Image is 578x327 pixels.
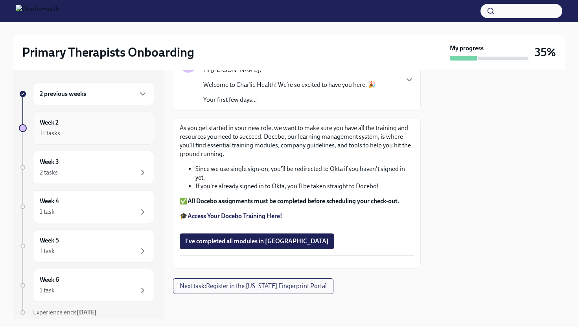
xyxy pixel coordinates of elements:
[180,124,414,158] p: As you get started in your new role, we want to make sure you have all the training and resources...
[33,83,154,105] div: 2 previous weeks
[40,208,55,216] div: 1 task
[40,158,59,166] h6: Week 3
[180,233,334,249] button: I've completed all modules in [GEOGRAPHIC_DATA]
[180,197,414,206] p: ✅
[19,151,154,184] a: Week 32 tasks
[203,66,376,74] p: Hi [PERSON_NAME],
[40,118,59,127] h6: Week 2
[40,129,60,138] div: 11 tasks
[40,286,55,295] div: 1 task
[195,165,414,182] li: Since we use single sign-on, you'll be redirected to Okta if you haven't signed in yet.
[22,44,194,60] h2: Primary Therapists Onboarding
[19,230,154,263] a: Week 51 task
[535,45,556,59] h3: 35%
[19,190,154,223] a: Week 41 task
[188,212,282,220] a: Access Your Docebo Training Here!
[40,197,59,206] h6: Week 4
[185,237,329,245] span: I've completed all modules in [GEOGRAPHIC_DATA]
[203,81,376,89] p: Welcome to Charlie Health! We’re so excited to have you here. 🎉
[40,236,59,245] h6: Week 5
[40,276,59,284] h6: Week 6
[173,278,333,294] button: Next task:Register in the [US_STATE] Fingerprint Portal
[180,212,414,220] p: 🎓
[195,182,414,191] li: If you're already signed in to Okta, you'll be taken straight to Docebo!
[19,269,154,302] a: Week 61 task
[40,247,55,255] div: 1 task
[450,44,484,53] strong: My progress
[77,309,97,316] strong: [DATE]
[40,90,86,98] h6: 2 previous weeks
[40,168,58,177] div: 2 tasks
[19,112,154,145] a: Week 211 tasks
[203,96,376,104] p: Your first few days...
[180,282,327,290] span: Next task : Register in the [US_STATE] Fingerprint Portal
[188,197,399,205] strong: All Docebo assignments must be completed before scheduling your check-out.
[33,309,97,316] span: Experience ends
[16,5,59,17] img: CharlieHealth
